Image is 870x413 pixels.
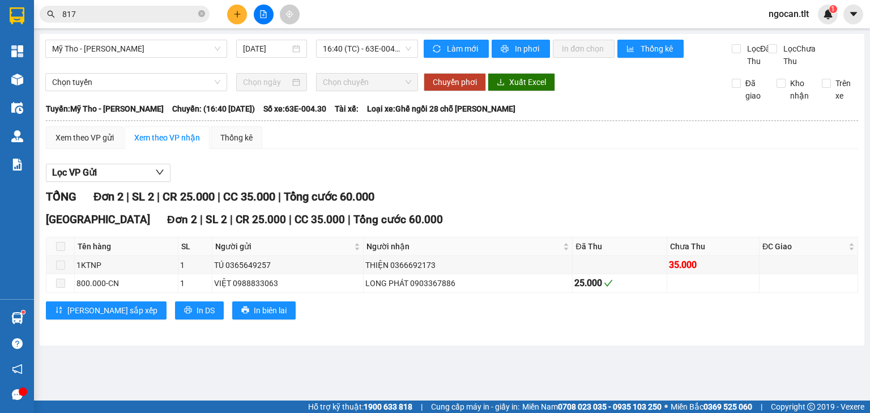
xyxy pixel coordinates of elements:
[236,213,286,226] span: CR 25.000
[367,103,515,115] span: Loại xe: Ghế ngồi 28 chỗ [PERSON_NAME]
[254,5,274,24] button: file-add
[227,5,247,24] button: plus
[641,42,675,55] span: Thống kê
[626,45,636,54] span: bar-chart
[831,77,859,102] span: Trên xe
[184,306,192,315] span: printer
[558,402,662,411] strong: 0708 023 035 - 0935 103 250
[157,190,160,203] span: |
[126,190,129,203] span: |
[667,237,760,256] th: Chưa Thu
[220,131,253,144] div: Thống kê
[46,164,170,182] button: Lọc VP Gửi
[134,131,200,144] div: Xem theo VP nhận
[424,73,486,91] button: Chuyển phơi
[180,277,210,289] div: 1
[779,42,822,67] span: Lọc Chưa Thu
[574,276,665,290] div: 25.000
[93,190,123,203] span: Đơn 2
[56,131,114,144] div: Xem theo VP gửi
[509,76,546,88] span: Xuất Excel
[353,213,443,226] span: Tổng cước 60.000
[760,7,818,21] span: ngocan.tlt
[233,10,241,18] span: plus
[280,5,300,24] button: aim
[829,5,837,13] sup: 1
[664,405,668,409] span: ⚪️
[214,277,361,289] div: VIỆT 0988833063
[52,165,97,180] span: Lọc VP Gửi
[167,213,197,226] span: Đơn 2
[254,304,287,317] span: In biên lai
[786,77,813,102] span: Kho nhận
[198,9,205,20] span: close-circle
[215,240,352,253] span: Người gửi
[308,401,412,413] span: Hỗ trợ kỹ thuật:
[671,401,752,413] span: Miền Bắc
[285,10,293,18] span: aim
[515,42,541,55] span: In phơi
[12,338,23,349] span: question-circle
[12,389,23,400] span: message
[761,401,762,413] span: |
[46,213,150,226] span: [GEOGRAPHIC_DATA]
[11,102,23,114] img: warehouse-icon
[522,401,662,413] span: Miền Nam
[323,74,412,91] span: Chọn chuyến
[762,240,846,253] span: ĐC Giao
[421,401,423,413] span: |
[46,104,164,113] b: Tuyến: Mỹ Tho - [PERSON_NAME]
[132,190,154,203] span: SL 2
[163,190,215,203] span: CR 25.000
[488,73,555,91] button: downloadXuất Excel
[10,7,24,24] img: logo-vxr
[365,277,571,289] div: LONG PHÁT 0903367886
[323,40,412,57] span: 16:40 (TC) - 63E-004.30
[223,190,275,203] span: CC 35.000
[75,237,178,256] th: Tên hàng
[823,9,833,19] img: icon-new-feature
[46,301,167,320] button: sort-ascending[PERSON_NAME] sắp xếp
[289,213,292,226] span: |
[62,8,196,20] input: Tìm tên, số ĐT hoặc mã đơn
[604,279,613,288] span: check
[180,259,210,271] div: 1
[76,277,176,289] div: 800.000-CN
[669,258,757,272] div: 35.000
[53,54,206,74] text: CGTLT1508250064
[11,312,23,324] img: warehouse-icon
[76,259,176,271] div: 1KTNP
[11,130,23,142] img: warehouse-icon
[172,103,255,115] span: Chuyến: (16:40 [DATE])
[831,5,835,13] span: 1
[492,40,550,58] button: printerIn phơi
[501,45,510,54] span: printer
[703,402,752,411] strong: 0369 525 060
[278,190,281,203] span: |
[573,237,667,256] th: Đã Thu
[178,237,212,256] th: SL
[214,259,361,271] div: TÚ 0365649257
[11,159,23,171] img: solution-icon
[47,10,55,18] span: search
[348,213,351,226] span: |
[217,190,220,203] span: |
[553,40,615,58] button: In đơn chọn
[497,78,505,87] span: download
[259,10,267,18] span: file-add
[22,310,25,314] sup: 1
[617,40,684,58] button: bar-chartThống kê
[807,403,815,411] span: copyright
[230,213,233,226] span: |
[55,306,63,315] span: sort-ascending
[424,40,489,58] button: syncLàm mới
[6,81,252,111] div: Chợ Gạo
[232,301,296,320] button: printerIn biên lai
[243,42,289,55] input: 15/08/2025
[198,10,205,17] span: close-circle
[206,213,227,226] span: SL 2
[295,213,345,226] span: CC 35.000
[11,74,23,86] img: warehouse-icon
[284,190,374,203] span: Tổng cước 60.000
[431,401,519,413] span: Cung cấp máy in - giấy in:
